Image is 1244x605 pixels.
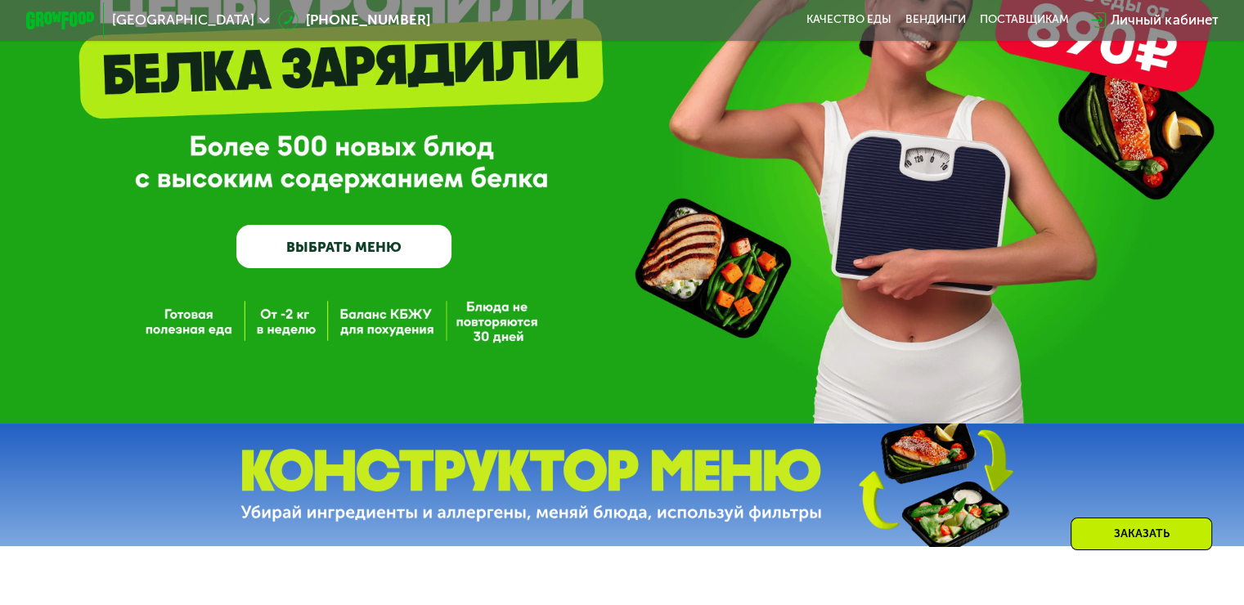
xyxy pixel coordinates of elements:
div: Заказать [1071,518,1212,550]
a: Качество еды [806,13,891,27]
a: [PHONE_NUMBER] [278,10,430,30]
span: [GEOGRAPHIC_DATA] [112,13,254,27]
div: Личный кабинет [1111,10,1218,30]
a: Вендинги [905,13,966,27]
div: поставщикам [980,13,1069,27]
a: ВЫБРАТЬ МЕНЮ [236,225,451,268]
